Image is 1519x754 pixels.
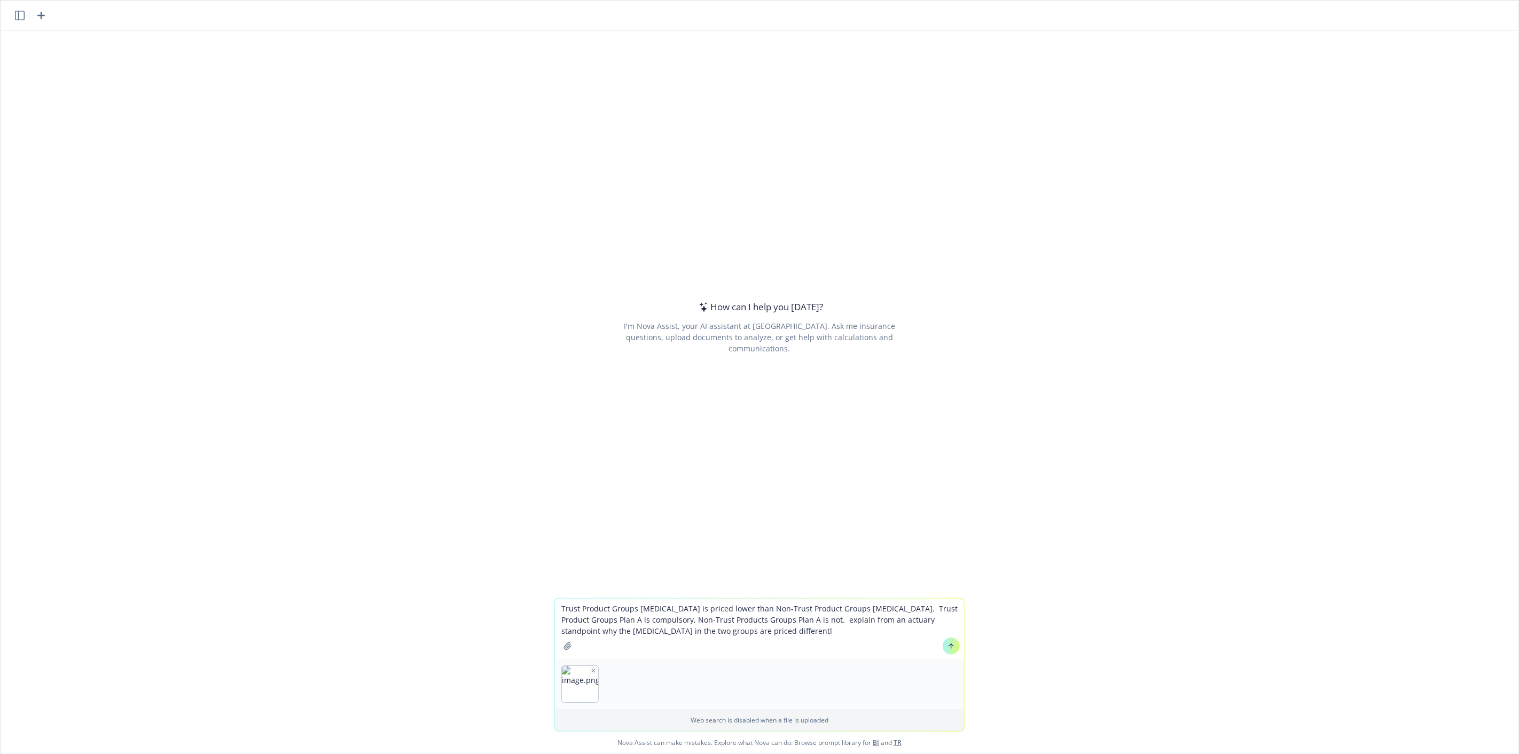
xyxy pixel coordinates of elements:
a: TR [894,738,902,747]
p: Web search is disabled when a file is uploaded [561,716,958,725]
span: Nova Assist can make mistakes. Explore what Nova can do: Browse prompt library for and [5,732,1514,753]
textarea: Trust Product Groups [MEDICAL_DATA] is priced lower than Non-Trust Product Groups [MEDICAL_DATA].... [555,599,964,659]
div: How can I help you [DATE]? [696,300,824,314]
div: I'm Nova Assist, your AI assistant at [GEOGRAPHIC_DATA]. Ask me insurance questions, upload docum... [609,320,910,354]
a: BI [873,738,879,747]
img: image.png [562,666,598,702]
